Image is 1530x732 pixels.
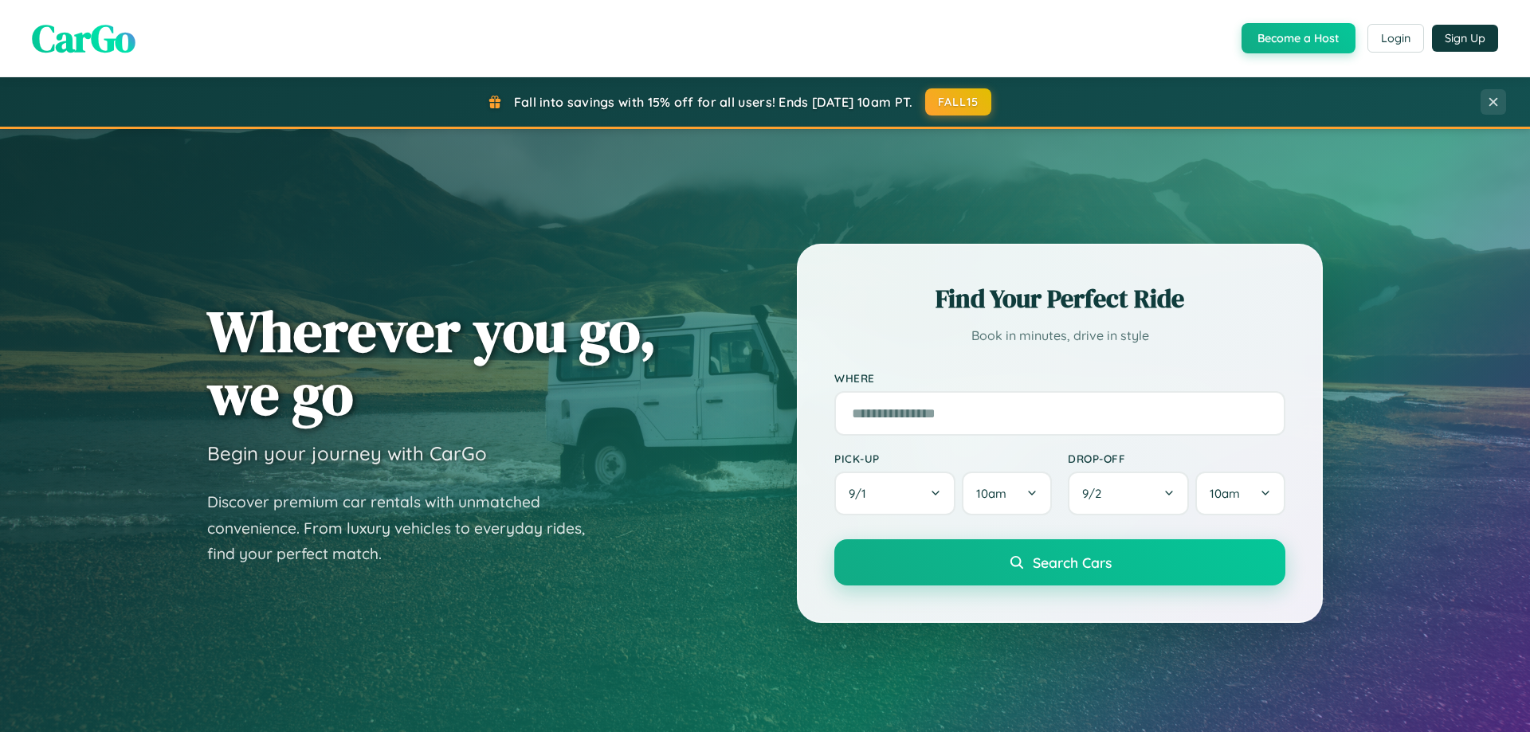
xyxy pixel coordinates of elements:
[1210,486,1240,501] span: 10am
[976,486,1006,501] span: 10am
[834,371,1285,385] label: Where
[1367,24,1424,53] button: Login
[207,489,606,567] p: Discover premium car rentals with unmatched convenience. From luxury vehicles to everyday rides, ...
[834,539,1285,585] button: Search Cars
[834,452,1052,465] label: Pick-up
[1068,472,1189,515] button: 9/2
[1082,486,1109,501] span: 9 / 2
[834,472,955,515] button: 9/1
[1068,452,1285,465] label: Drop-off
[962,472,1052,515] button: 10am
[32,12,135,65] span: CarGo
[849,486,874,501] span: 9 / 1
[834,281,1285,316] h2: Find Your Perfect Ride
[1195,472,1285,515] button: 10am
[514,94,913,110] span: Fall into savings with 15% off for all users! Ends [DATE] 10am PT.
[207,441,487,465] h3: Begin your journey with CarGo
[925,88,992,115] button: FALL15
[1242,23,1355,53] button: Become a Host
[834,324,1285,347] p: Book in minutes, drive in style
[1432,25,1498,52] button: Sign Up
[207,299,657,425] h1: Wherever you go, we go
[1033,554,1112,571] span: Search Cars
